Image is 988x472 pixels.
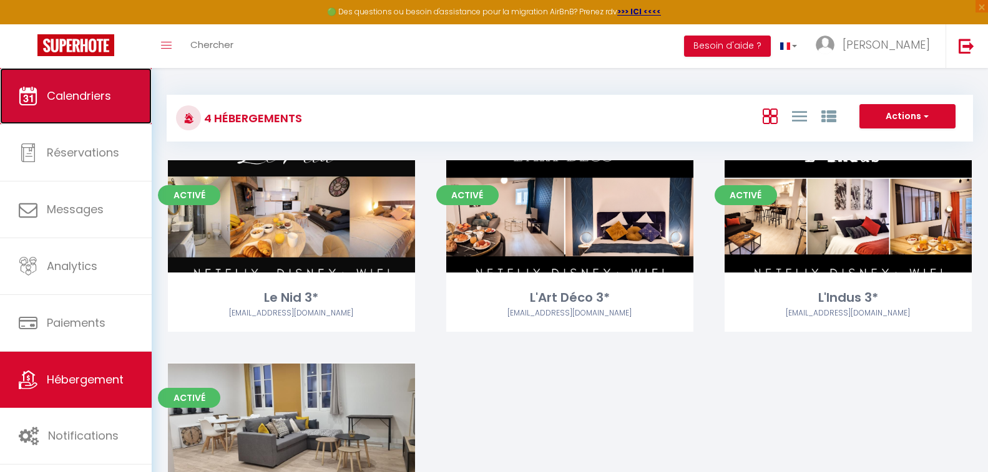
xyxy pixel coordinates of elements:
[37,34,114,56] img: Super Booking
[725,307,972,319] div: Airbnb
[47,315,105,330] span: Paiements
[47,201,104,217] span: Messages
[47,145,119,160] span: Réservations
[201,104,302,132] h3: 4 Hébergements
[436,185,499,205] span: Activé
[47,88,111,104] span: Calendriers
[806,24,946,68] a: ... [PERSON_NAME]
[715,185,777,205] span: Activé
[168,307,415,319] div: Airbnb
[446,288,693,307] div: L'Art Déco 3*
[48,428,119,443] span: Notifications
[47,372,124,387] span: Hébergement
[168,288,415,307] div: Le Nid 3*
[47,258,97,274] span: Analytics
[158,185,220,205] span: Activé
[725,288,972,307] div: L'Indus 3*
[792,105,807,126] a: Vue en Liste
[843,37,930,52] span: [PERSON_NAME]
[190,38,233,51] span: Chercher
[763,105,778,126] a: Vue en Box
[446,307,693,319] div: Airbnb
[859,104,956,129] button: Actions
[158,388,220,408] span: Activé
[816,36,834,54] img: ...
[181,24,243,68] a: Chercher
[617,6,661,17] a: >>> ICI <<<<
[821,105,836,126] a: Vue par Groupe
[959,38,974,54] img: logout
[684,36,771,57] button: Besoin d'aide ?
